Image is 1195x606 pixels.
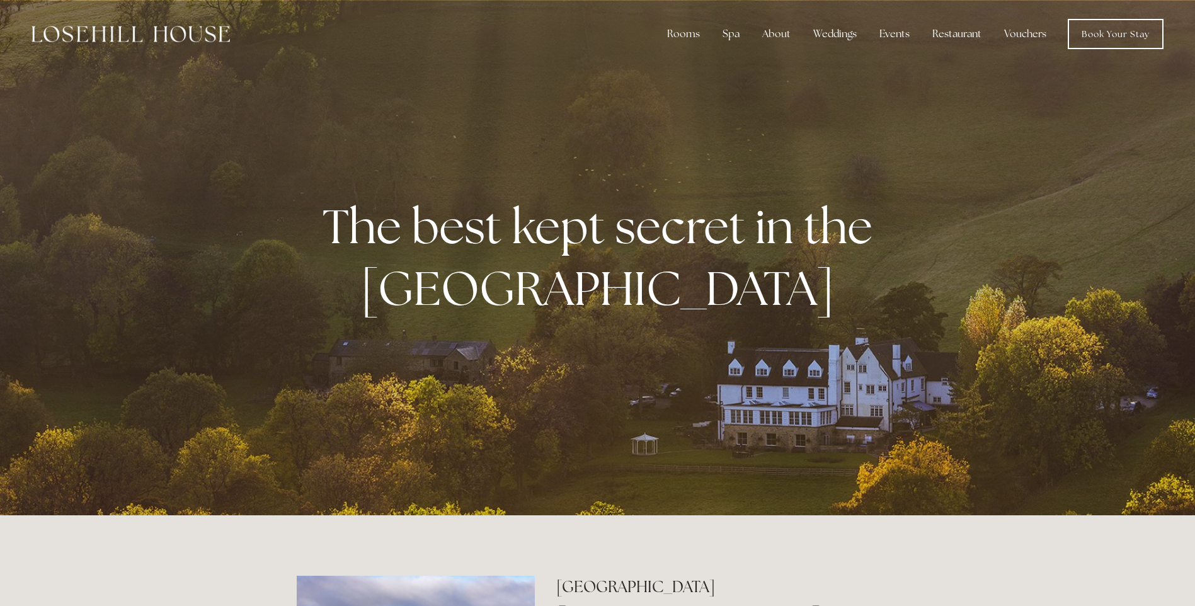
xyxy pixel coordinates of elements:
[657,21,710,47] div: Rooms
[712,21,750,47] div: Spa
[31,26,230,42] img: Losehill House
[556,576,898,598] h2: [GEOGRAPHIC_DATA]
[994,21,1056,47] a: Vouchers
[1068,19,1164,49] a: Book Your Stay
[922,21,992,47] div: Restaurant
[323,195,883,319] strong: The best kept secret in the [GEOGRAPHIC_DATA]
[752,21,801,47] div: About
[803,21,867,47] div: Weddings
[869,21,920,47] div: Events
